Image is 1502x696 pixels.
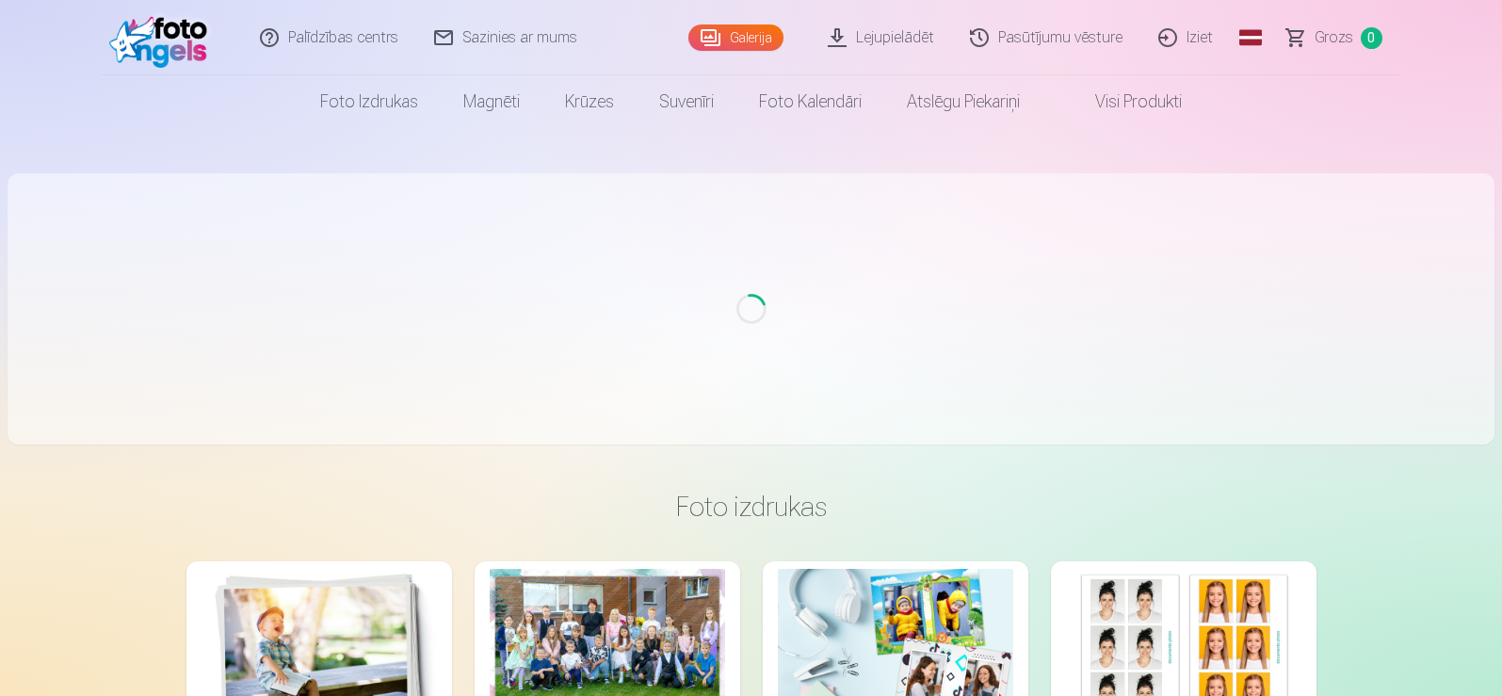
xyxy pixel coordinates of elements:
a: Atslēgu piekariņi [884,75,1042,128]
a: Suvenīri [637,75,736,128]
img: /fa1 [109,8,218,68]
span: Grozs [1315,26,1353,49]
a: Foto kalendāri [736,75,884,128]
a: Magnēti [441,75,542,128]
a: Krūzes [542,75,637,128]
a: Foto izdrukas [298,75,441,128]
a: Galerija [688,24,783,51]
a: Visi produkti [1042,75,1204,128]
span: 0 [1361,27,1382,49]
h3: Foto izdrukas [202,490,1301,524]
